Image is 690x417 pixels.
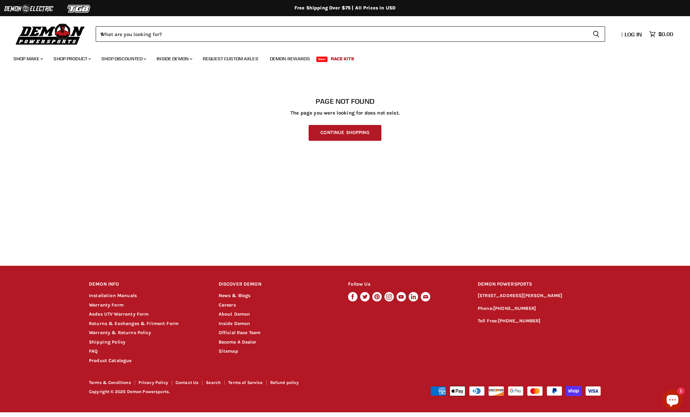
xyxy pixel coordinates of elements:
[8,49,671,66] ul: Main menu
[96,26,605,42] form: Product
[89,311,149,317] a: Aodes UTV Warranty Form
[478,305,601,313] p: Phone:
[96,52,150,66] a: Shop Discounted
[478,317,601,325] p: Toll Free:
[316,57,328,62] span: New!
[89,97,601,105] h1: Page not found
[646,29,677,39] a: $0.00
[625,31,642,38] span: Log in
[89,321,179,326] a: Returns & Exchanges & Fitment Form
[219,330,261,335] a: Official Race Team
[228,380,262,385] a: Terms of Service
[493,306,536,311] a: [PHONE_NUMBER]
[89,110,601,116] p: The page you were looking for does not exist.
[326,52,359,66] a: Race Kits
[89,389,346,394] p: Copyright © 2025 Demon Powersports.
[89,339,125,345] a: Shipping Policy
[152,52,196,66] a: Inside Demon
[89,358,132,363] a: Product Catalogue
[54,2,104,15] img: TGB Logo 2
[660,390,685,412] inbox-online-store-chat: Shopify online store chat
[89,348,98,354] a: FAQ
[198,52,263,66] a: Request Custom Axles
[89,302,124,308] a: Warranty Form
[658,31,673,37] span: $0.00
[219,321,250,326] a: Inside Demon
[89,277,206,292] h2: DEMON INFO
[89,330,151,335] a: Warranty & Returns Policy
[478,277,601,292] h2: DEMON POWERSPORTS
[49,52,95,66] a: Shop Product
[265,52,315,66] a: Demon Rewards
[270,380,299,385] a: Refund policy
[587,26,605,42] button: Search
[478,292,601,300] p: [STREET_ADDRESS][PERSON_NAME]
[13,22,87,46] img: Demon Powersports
[498,318,541,324] a: [PHONE_NUMBER]
[618,31,646,37] a: Log in
[348,277,465,292] h2: Follow Us
[219,311,250,317] a: About Demon
[219,277,336,292] h2: DISCOVER DEMON
[96,26,587,42] input: When autocomplete results are available use up and down arrows to review and enter to select
[219,293,251,298] a: News & Blogs
[206,380,221,385] a: Search
[75,5,615,11] div: Free Shipping Over $75 | All Prices In USD
[8,52,47,66] a: Shop Make
[309,125,381,141] a: Continue Shopping
[219,348,238,354] a: Sitemap
[176,380,199,385] a: Contact Us
[89,380,346,387] nav: Footer
[89,380,131,385] a: Terms & Conditions
[219,339,256,345] a: Become A Dealer
[89,293,137,298] a: Installation Manuals
[219,302,236,308] a: Careers
[3,2,54,15] img: Demon Electric Logo 2
[138,380,168,385] a: Privacy Policy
